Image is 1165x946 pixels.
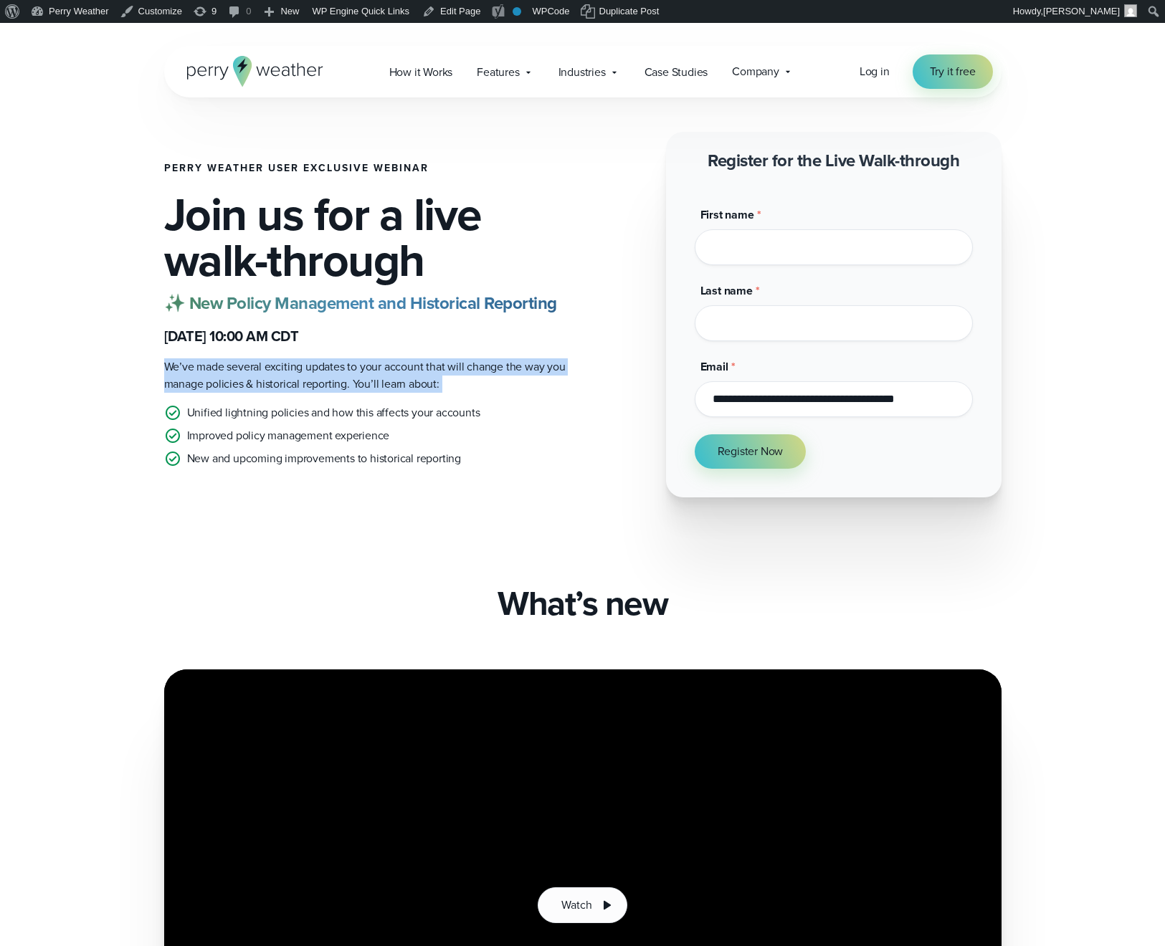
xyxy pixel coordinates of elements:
[708,148,959,173] strong: Register for the Live Walk-through
[538,887,627,923] button: Watch
[498,583,667,623] h2: What’s new
[513,7,521,16] div: No index
[377,57,465,87] a: How it Works
[187,450,461,467] p: New and upcoming improvements to historical reporting
[164,358,566,392] span: We’ve made several exciting updates to your account that will change the way you manage policies ...
[930,63,976,80] span: Try it free
[913,54,993,89] a: Try it free
[860,63,890,80] a: Log in
[732,63,779,80] span: Company
[700,358,728,375] span: Email
[187,427,390,444] p: Improved policy management experience
[695,434,807,469] button: Register Now
[164,290,557,316] strong: ✨ New Policy Management and Historical Reporting
[632,57,721,87] a: Case Studies
[164,191,571,283] h2: Join us for a live walk-through
[561,897,591,914] span: Watch
[164,325,299,347] strong: [DATE] 10:00 AM CDT
[187,404,480,421] p: Unified lightning policies and how this affects your accounts
[645,64,708,81] span: Case Studies
[718,443,784,460] span: Register Now
[477,64,519,81] span: Features
[164,163,571,174] h1: Perry Weather User Exclusive Webinar
[389,64,453,81] span: How it Works
[700,282,753,299] span: Last name
[558,64,606,81] span: Industries
[700,206,754,223] span: First name
[1043,6,1120,16] span: [PERSON_NAME]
